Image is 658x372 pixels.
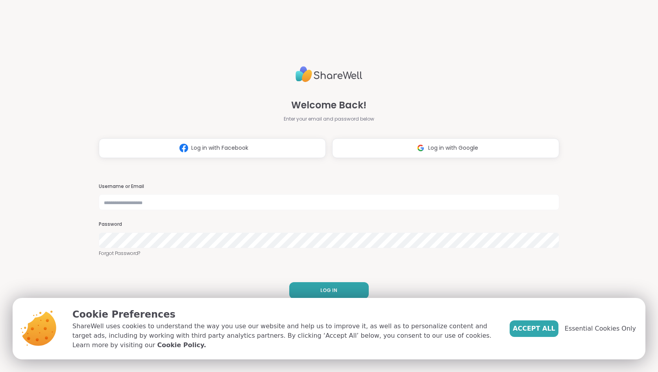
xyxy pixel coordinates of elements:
span: Welcome Back! [291,98,366,112]
h3: Password [99,221,559,228]
button: Accept All [510,320,558,337]
p: Cookie Preferences [72,307,497,322]
span: Accept All [513,324,555,333]
button: Log in with Google [332,138,559,158]
img: ShareWell Logo [296,63,362,86]
span: Log in with Facebook [191,144,248,152]
span: Essential Cookies Only [565,324,636,333]
a: Cookie Policy. [157,340,206,350]
span: Log in with Google [428,144,478,152]
span: Enter your email and password below [284,115,374,123]
a: Forgot Password? [99,250,559,257]
h3: Username or Email [99,183,559,190]
img: ShareWell Logomark [176,141,191,155]
p: ShareWell uses cookies to understand the way you use our website and help us to improve it, as we... [72,322,497,350]
button: LOG IN [289,282,369,299]
button: Log in with Facebook [99,138,326,158]
span: LOG IN [320,287,337,294]
img: ShareWell Logomark [413,141,428,155]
